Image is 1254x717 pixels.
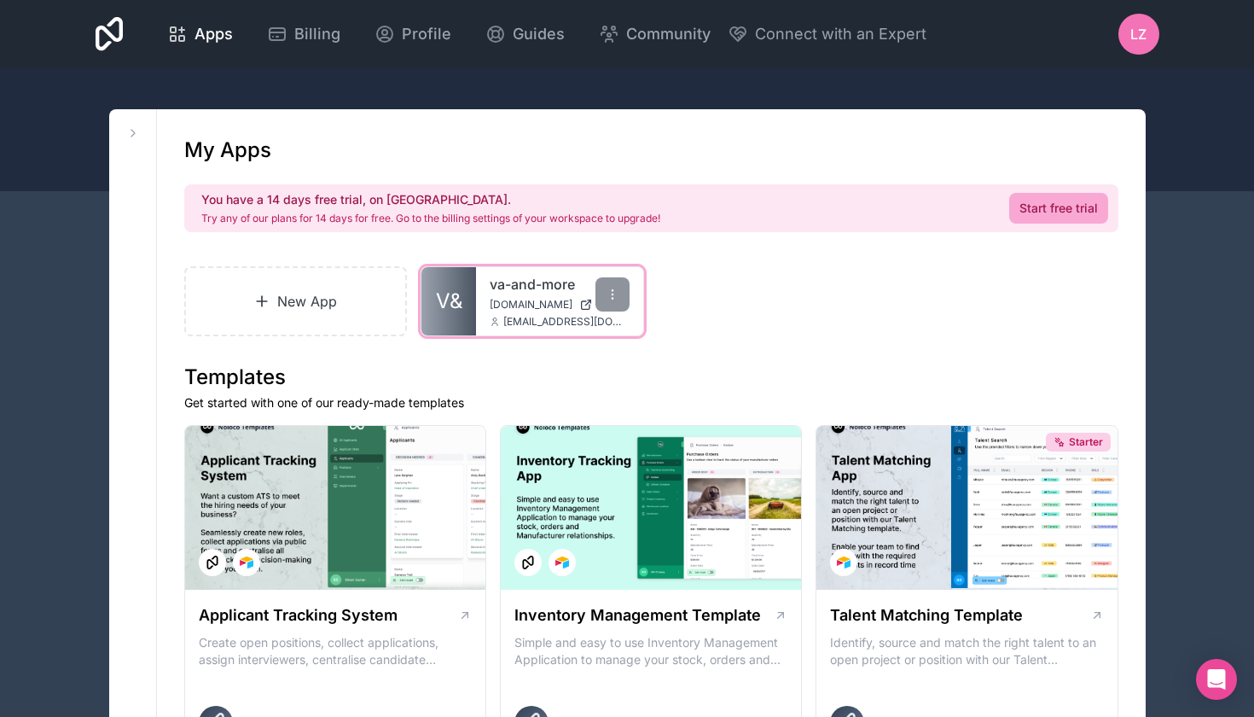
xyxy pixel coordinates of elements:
[294,22,340,46] span: Billing
[830,603,1023,627] h1: Talent Matching Template
[490,298,572,312] span: [DOMAIN_NAME]
[555,556,569,569] img: Airtable Logo
[184,266,408,336] a: New App
[1130,24,1147,44] span: LZ
[1196,659,1237,700] div: Open Intercom Messenger
[1009,193,1108,224] a: Start free trial
[184,394,1118,411] p: Get started with one of our ready-made templates
[837,556,851,569] img: Airtable Logo
[513,22,565,46] span: Guides
[755,22,926,46] span: Connect with an Expert
[421,267,476,335] a: V&
[436,288,462,315] span: V&
[184,137,271,164] h1: My Apps
[402,22,451,46] span: Profile
[253,15,354,53] a: Billing
[184,364,1118,391] h1: Templates
[830,634,1103,668] p: Identify, source and match the right talent to an open project or position with our Talent Matchi...
[503,315,630,329] span: [EMAIL_ADDRESS][DOMAIN_NAME]
[361,15,465,53] a: Profile
[514,603,761,627] h1: Inventory Management Template
[490,298,630,312] a: [DOMAIN_NAME]
[1069,435,1103,449] span: Starter
[728,22,926,46] button: Connect with an Expert
[154,15,247,53] a: Apps
[514,634,787,668] p: Simple and easy to use Inventory Management Application to manage your stock, orders and Manufact...
[472,15,578,53] a: Guides
[490,274,630,294] a: va-and-more
[585,15,724,53] a: Community
[201,212,660,225] p: Try any of our plans for 14 days for free. Go to the billing settings of your workspace to upgrade!
[626,22,711,46] span: Community
[194,22,233,46] span: Apps
[201,191,660,208] h2: You have a 14 days free trial, on [GEOGRAPHIC_DATA].
[199,634,472,668] p: Create open positions, collect applications, assign interviewers, centralise candidate feedback a...
[240,556,253,569] img: Airtable Logo
[199,603,398,627] h1: Applicant Tracking System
